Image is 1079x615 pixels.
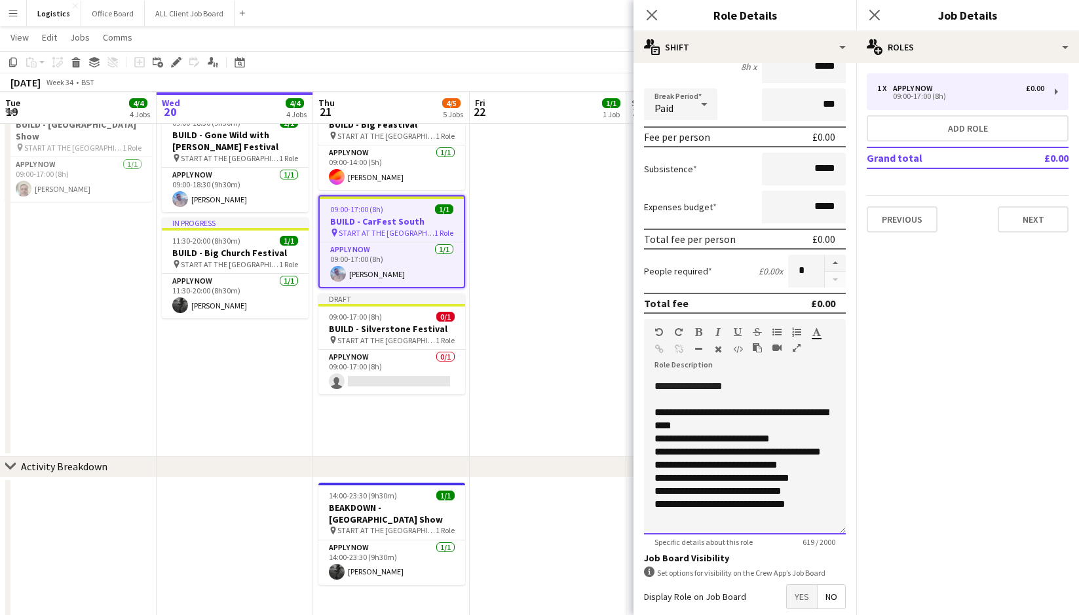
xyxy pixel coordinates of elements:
[867,115,1069,141] button: Add role
[330,204,383,214] span: 09:00-17:00 (8h)
[10,31,29,43] span: View
[443,109,463,119] div: 5 Jobs
[162,129,309,153] h3: BUILD - Gone Wild with [PERSON_NAME] Festival
[654,327,664,337] button: Undo
[644,537,763,547] span: Specific details about this role
[162,217,309,228] div: In progress
[811,297,835,310] div: £0.00
[24,143,123,153] span: START AT THE [GEOGRAPHIC_DATA]
[674,327,683,337] button: Redo
[473,104,485,119] span: 22
[877,84,893,93] div: 1 x
[5,157,152,202] app-card-role: APPLY NOW1/109:00-17:00 (8h)[PERSON_NAME]
[694,344,703,354] button: Horizontal Line
[1026,84,1044,93] div: £0.00
[694,327,703,337] button: Bold
[337,335,436,345] span: START AT THE [GEOGRAPHIC_DATA]
[337,525,436,535] span: START AT THE [GEOGRAPHIC_DATA]
[280,236,298,246] span: 1/1
[759,265,783,277] div: £0.00 x
[286,109,307,119] div: 4 Jobs
[436,491,455,500] span: 1/1
[867,206,937,233] button: Previous
[644,163,697,175] label: Subsistence
[316,104,335,119] span: 21
[812,233,835,246] div: £0.00
[162,100,309,212] div: In progress09:00-18:30 (9h30m)1/1BUILD - Gone Wild with [PERSON_NAME] Festival START AT THE [GEOG...
[5,29,34,46] a: View
[279,259,298,269] span: 1 Role
[162,168,309,212] app-card-role: APPLY NOW1/109:00-18:30 (9h30m)[PERSON_NAME]
[436,131,455,141] span: 1 Role
[644,552,846,564] h3: Job Board Visibility
[867,147,1006,168] td: Grand total
[644,130,710,143] div: Fee per person
[181,259,279,269] span: START AT THE [GEOGRAPHIC_DATA]
[644,265,712,277] label: People required
[81,77,94,87] div: BST
[475,97,485,109] span: Fri
[713,344,723,354] button: Clear Formatting
[5,97,20,109] span: Tue
[318,100,465,190] app-job-card: 09:00-14:00 (5h)1/1BUILD - Big Feastival START AT THE [GEOGRAPHIC_DATA]1 RoleAPPLY NOW1/109:00-14...
[160,104,180,119] span: 20
[318,323,465,335] h3: BUILD - Silverstone Festival
[644,591,746,603] label: Display Role on Job Board
[825,255,846,272] button: Increase
[145,1,235,26] button: ALL Client Job Board
[162,274,309,318] app-card-role: APPLY NOW1/111:30-20:00 (8h30m)[PERSON_NAME]
[733,327,742,337] button: Underline
[320,242,464,287] app-card-role: APPLY NOW1/109:00-17:00 (8h)[PERSON_NAME]
[329,491,397,500] span: 14:00-23:30 (9h30m)
[772,343,782,353] button: Insert video
[81,1,145,26] button: Office Board
[10,76,41,89] div: [DATE]
[129,98,147,108] span: 4/4
[893,84,938,93] div: APPLY NOW
[877,93,1044,100] div: 09:00-17:00 (8h)
[634,31,856,63] div: Shift
[434,228,453,238] span: 1 Role
[792,343,801,353] button: Fullscreen
[630,104,646,119] span: 23
[998,206,1069,233] button: Next
[792,327,801,337] button: Ordered List
[318,195,465,288] app-job-card: 09:00-17:00 (8h)1/1BUILD - CarFest South START AT THE [GEOGRAPHIC_DATA]1 RoleAPPLY NOW1/109:00-17...
[43,77,76,87] span: Week 34
[644,201,717,213] label: Expenses budget
[162,217,309,318] app-job-card: In progress11:30-20:00 (8h30m)1/1BUILD - Big Church Festival START AT THE [GEOGRAPHIC_DATA]1 Role...
[753,327,762,337] button: Strikethrough
[21,460,107,473] div: Activity Breakdown
[329,312,382,322] span: 09:00-17:00 (8h)
[644,233,736,246] div: Total fee per person
[318,145,465,190] app-card-role: APPLY NOW1/109:00-14:00 (5h)[PERSON_NAME]
[787,585,817,608] span: Yes
[741,61,757,73] div: 8h x
[172,236,240,246] span: 11:30-20:00 (8h30m)
[318,119,465,130] h3: BUILD - Big Feastival
[634,7,856,24] h3: Role Details
[856,31,1079,63] div: Roles
[37,29,62,46] a: Edit
[442,98,461,108] span: 4/5
[318,350,465,394] app-card-role: APPLY NOW0/109:00-17:00 (8h)
[5,100,152,202] app-job-card: 09:00-17:00 (8h)1/1BUILD - [GEOGRAPHIC_DATA] Show START AT THE [GEOGRAPHIC_DATA]1 RoleAPPLY NOW1/...
[5,119,152,142] h3: BUILD - [GEOGRAPHIC_DATA] Show
[318,540,465,585] app-card-role: APPLY NOW1/114:00-23:30 (9h30m)[PERSON_NAME]
[436,525,455,535] span: 1 Role
[436,335,455,345] span: 1 Role
[181,153,279,163] span: START AT THE [GEOGRAPHIC_DATA]
[130,109,150,119] div: 4 Jobs
[70,31,90,43] span: Jobs
[436,312,455,322] span: 0/1
[320,215,464,227] h3: BUILD - CarFest South
[318,483,465,585] app-job-card: 14:00-23:30 (9h30m)1/1BEAKDOWN - [GEOGRAPHIC_DATA] Show START AT THE [GEOGRAPHIC_DATA]1 RoleAPPLY...
[654,102,673,115] span: Paid
[337,131,436,141] span: START AT THE [GEOGRAPHIC_DATA]
[286,98,304,108] span: 4/4
[603,109,620,119] div: 1 Job
[3,104,20,119] span: 19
